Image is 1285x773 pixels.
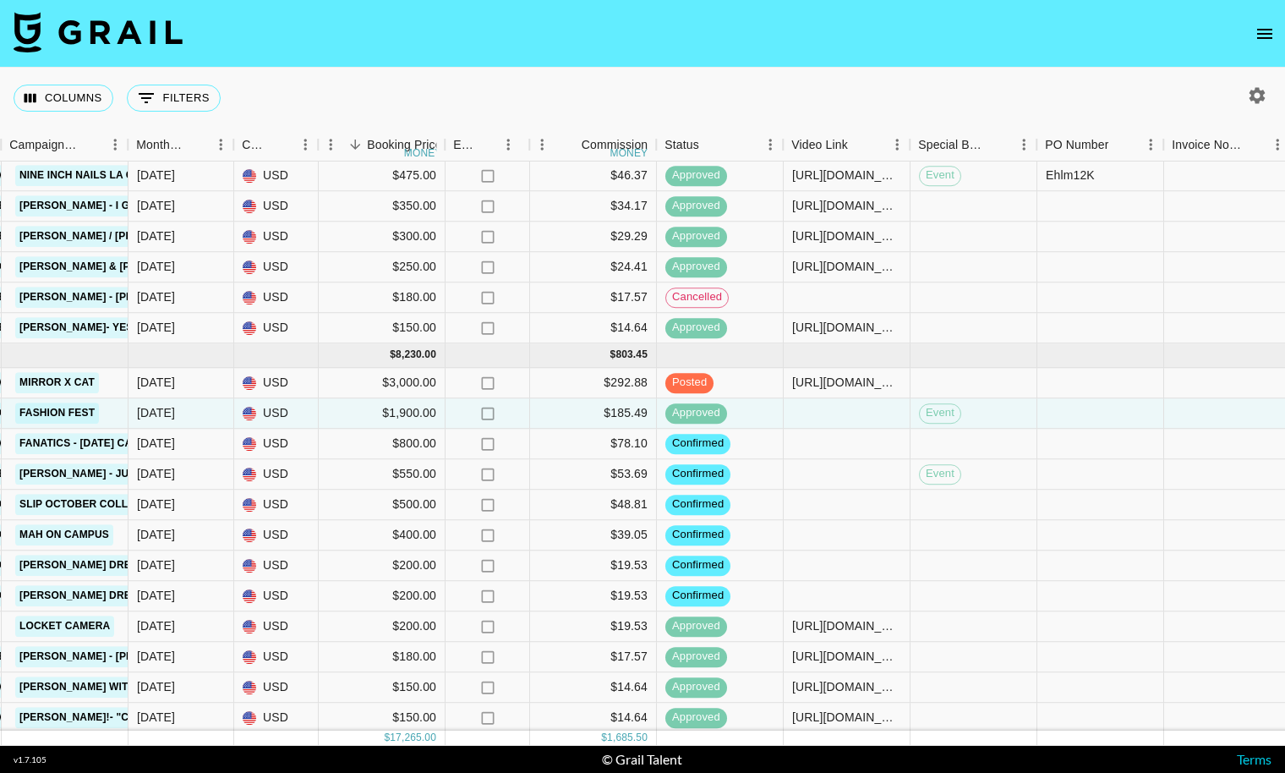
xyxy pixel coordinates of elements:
[15,463,208,485] a: [PERSON_NAME] - Just Two Girls
[208,132,233,157] button: Menu
[137,588,175,605] div: Oct '25
[319,551,446,581] div: $200.00
[15,372,99,393] a: Mirror X Cat
[234,459,319,490] div: USD
[234,490,319,520] div: USD
[14,754,46,765] div: v 1.7.105
[319,398,446,429] div: $1,900.00
[390,731,436,745] div: 17,265.00
[792,259,901,276] div: https://www.tiktok.com/@elainabaughh/video/7553765933987269901?is_from_webapp=1&sender_device=pc&...
[610,148,648,158] div: money
[530,611,657,642] div: $19.53
[665,679,727,695] span: approved
[234,222,319,252] div: USD
[665,259,727,275] span: approved
[792,710,901,726] div: https://www.tiktok.com/@janayleee/photo/7559252557789482254
[530,252,657,282] div: $24.41
[14,85,113,112] button: Select columns
[792,320,901,337] div: https://www.tiktok.com/@elainabaughh/video/7552995842513243447?is_from_webapp=1&sender_device=pc&...
[234,398,319,429] div: USD
[615,348,648,363] div: 803.45
[293,132,318,157] button: Menu
[137,228,175,245] div: Sep '25
[319,581,446,611] div: $200.00
[530,313,657,343] div: $14.64
[319,672,446,703] div: $150.00
[1046,167,1095,184] div: Ehlm12K
[757,132,783,157] button: Menu
[233,129,318,162] div: Currency
[319,368,446,398] div: $3,000.00
[665,710,727,726] span: approved
[234,368,319,398] div: USD
[234,161,319,191] div: USD
[665,618,727,634] span: approved
[319,282,446,313] div: $180.00
[319,611,446,642] div: $200.00
[319,642,446,672] div: $180.00
[9,129,79,162] div: Campaign (Type)
[530,368,657,398] div: $292.88
[137,527,175,544] div: Oct '25
[384,731,390,745] div: $
[319,252,446,282] div: $250.00
[15,555,163,576] a: [PERSON_NAME] Dresses
[918,129,987,162] div: Special Booking Type
[234,429,319,459] div: USD
[656,129,783,162] div: Status
[319,313,446,343] div: $150.00
[792,228,901,245] div: https://www.tiktok.com/@bigkittyenergy/video/7549197509285973262
[530,191,657,222] div: $34.17
[15,494,194,515] a: Slip October Collaboration
[530,581,657,611] div: $19.53
[234,611,319,642] div: USD
[1248,17,1282,51] button: open drawer
[318,132,343,157] button: Menu
[783,129,910,162] div: Video Link
[137,436,175,452] div: Oct '25
[404,148,442,158] div: money
[664,129,699,162] div: Status
[665,228,727,244] span: approved
[665,496,730,513] span: confirmed
[137,259,175,276] div: Sep '25
[269,133,293,156] button: Sort
[1237,751,1271,767] a: Terms
[234,313,319,343] div: USD
[396,348,436,363] div: 8,230.00
[582,129,648,162] div: Commission
[920,405,960,421] span: Event
[665,588,730,604] span: confirmed
[792,198,901,215] div: https://www.tiktok.com/@bigkittyenergy/video/7550724843222617399?_r=1&_t=ZT-8zmQBADrtuZ
[319,191,446,222] div: $350.00
[1172,129,1241,162] div: Invoice Notes
[137,320,175,337] div: Sep '25
[453,129,477,162] div: Expenses: Remove Commission?
[234,520,319,551] div: USD
[367,129,441,162] div: Booking Price
[666,289,728,305] span: cancelled
[665,198,727,214] span: approved
[665,320,727,336] span: approved
[530,459,657,490] div: $53.69
[1241,133,1265,156] button: Sort
[665,527,730,543] span: confirmed
[530,642,657,672] div: $17.57
[136,129,184,162] div: Month Due
[127,85,221,112] button: Show filters
[848,133,872,156] button: Sort
[319,520,446,551] div: $400.00
[343,133,367,156] button: Sort
[15,165,181,186] a: Nine Inch Nails LA Concert
[558,133,582,156] button: Sort
[445,129,529,162] div: Expenses: Remove Commission?
[530,222,657,252] div: $29.29
[137,167,175,184] div: Sep '25
[665,436,730,452] span: confirmed
[234,642,319,672] div: USD
[530,672,657,703] div: $14.64
[234,551,319,581] div: USD
[530,490,657,520] div: $48.81
[792,618,901,635] div: https://www.tiktok.com/@emmalipkkin/video/7558555088004893965?is_from_webapp=1&sender_device=pc&w...
[137,375,175,392] div: Oct '25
